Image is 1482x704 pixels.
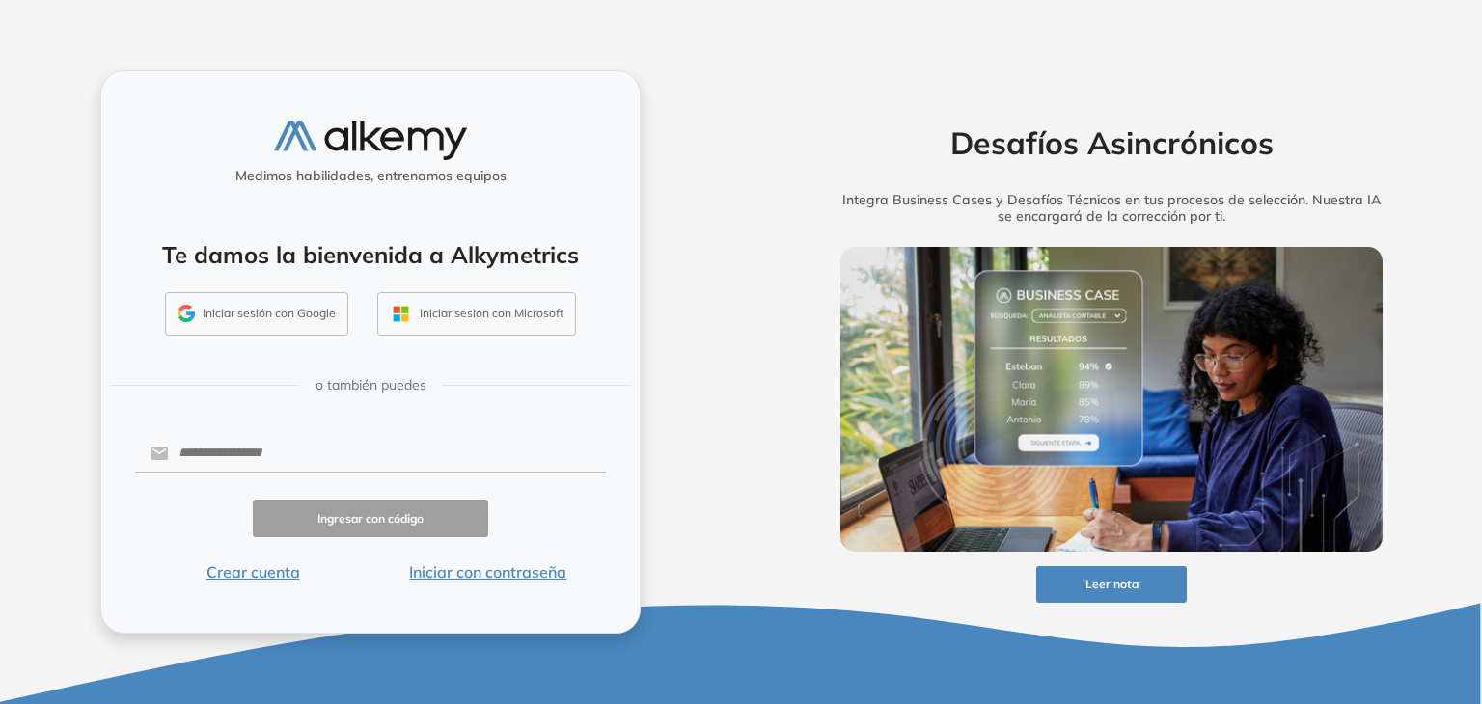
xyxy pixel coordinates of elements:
[377,292,576,337] button: Iniciar sesión con Microsoft
[126,241,615,269] h4: Te damos la bienvenida a Alkymetrics
[370,560,606,583] button: Iniciar con contraseña
[390,303,412,325] img: OUTLOOK_ICON
[253,500,488,537] button: Ingresar con código
[316,375,426,395] span: o también puedes
[810,124,1413,161] h2: Desafíos Asincrónicos
[178,305,195,322] img: GMAIL_ICON
[1036,566,1187,604] button: Leer nota
[274,121,467,160] img: logo-alkemy
[810,192,1413,225] h5: Integra Business Cases y Desafíos Técnicos en tus procesos de selección. Nuestra IA se encargará ...
[165,292,348,337] button: Iniciar sesión con Google
[109,168,632,184] h5: Medimos habilidades, entrenamos equipos
[135,560,370,583] button: Crear cuenta
[840,247,1383,552] img: img-more-info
